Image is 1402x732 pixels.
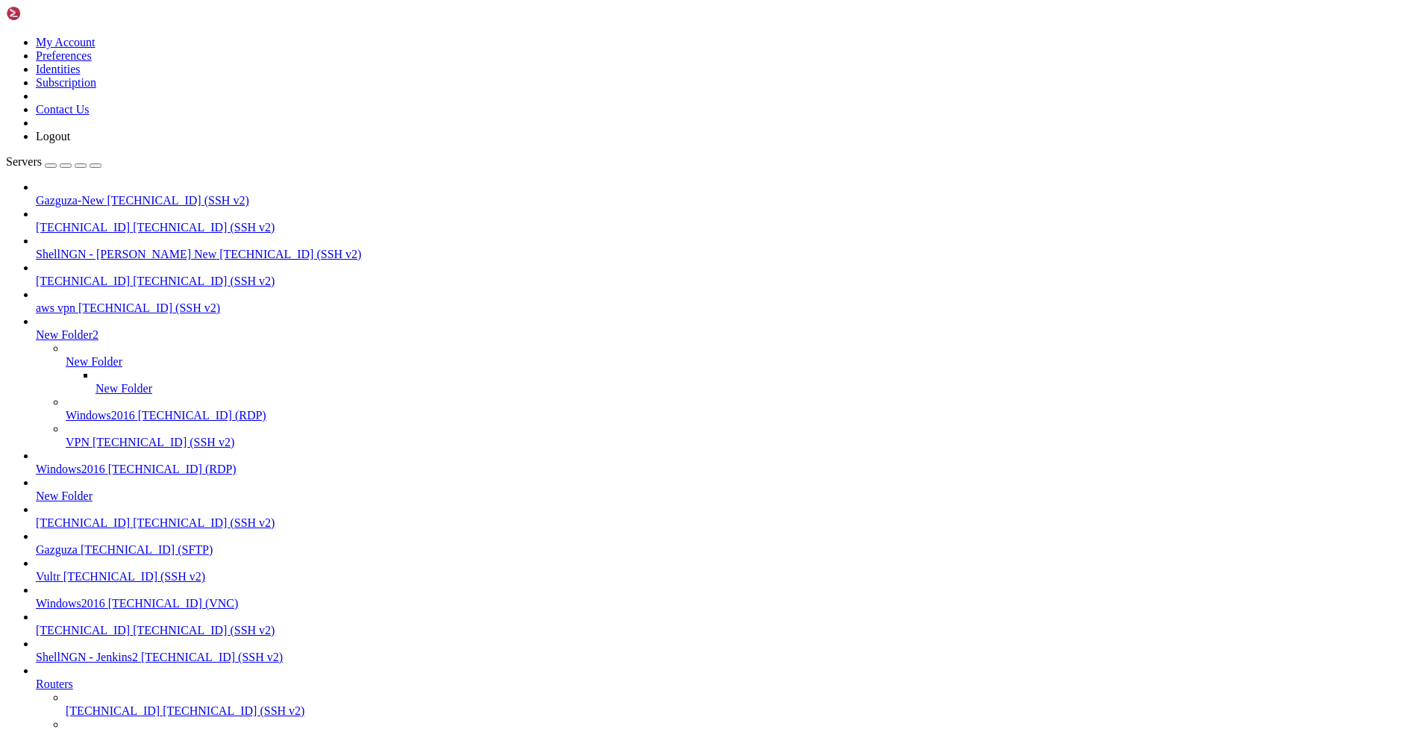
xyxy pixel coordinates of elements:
[36,248,1396,261] a: ShellNGN - [PERSON_NAME] New [TECHNICAL_ID] (SSH v2)
[36,76,96,89] a: Subscription
[36,570,1396,584] a: Vultr [TECHNICAL_ID] (SSH v2)
[133,221,275,234] span: [TECHNICAL_ID] (SSH v2)
[6,155,42,168] span: Servers
[93,436,234,448] span: [TECHNICAL_ID] (SSH v2)
[36,288,1396,315] li: aws vpn [TECHNICAL_ID] (SSH v2)
[66,355,1396,369] a: New Folder
[36,516,1396,530] a: [TECHNICAL_ID] [TECHNICAL_ID] (SSH v2)
[36,530,1396,557] li: Gazguza [TECHNICAL_ID] (SFTP)
[36,516,130,529] span: [TECHNICAL_ID]
[36,275,1396,288] a: [TECHNICAL_ID] [TECHNICAL_ID] (SSH v2)
[138,409,266,422] span: [TECHNICAL_ID] (RDP)
[36,570,60,583] span: Vultr
[36,36,96,49] a: My Account
[36,489,93,502] span: New Folder
[36,130,70,143] a: Logout
[108,463,237,475] span: [TECHNICAL_ID] (RDP)
[163,704,304,717] span: [TECHNICAL_ID] (SSH v2)
[36,328,98,341] span: New Folder2
[36,194,1396,207] a: Gazguza-New [TECHNICAL_ID] (SSH v2)
[36,503,1396,530] li: [TECHNICAL_ID] [TECHNICAL_ID] (SSH v2)
[36,678,1396,691] a: Routers
[66,409,1396,422] a: Windows2016 [TECHNICAL_ID] (RDP)
[6,6,92,21] img: Shellngn
[36,301,75,314] span: aws vpn
[36,597,1396,610] a: Windows2016 [TECHNICAL_ID] (VNC)
[36,489,1396,503] a: New Folder
[81,543,213,556] span: [TECHNICAL_ID] (SFTP)
[36,610,1396,637] li: [TECHNICAL_ID] [TECHNICAL_ID] (SSH v2)
[66,355,122,368] span: New Folder
[66,436,1396,449] a: VPN [TECHNICAL_ID] (SSH v2)
[63,570,205,583] span: [TECHNICAL_ID] (SSH v2)
[36,301,1396,315] a: aws vpn [TECHNICAL_ID] (SSH v2)
[36,328,1396,342] a: New Folder2
[36,624,130,636] span: [TECHNICAL_ID]
[133,516,275,529] span: [TECHNICAL_ID] (SSH v2)
[66,704,160,717] span: [TECHNICAL_ID]
[36,63,81,75] a: Identities
[36,557,1396,584] li: Vultr [TECHNICAL_ID] (SSH v2)
[36,234,1396,261] li: ShellNGN - [PERSON_NAME] New [TECHNICAL_ID] (SSH v2)
[133,275,275,287] span: [TECHNICAL_ID] (SSH v2)
[36,315,1396,449] li: New Folder2
[107,194,249,207] span: [TECHNICAL_ID] (SSH v2)
[66,422,1396,449] li: VPN [TECHNICAL_ID] (SSH v2)
[36,103,90,116] a: Contact Us
[36,651,1396,664] a: ShellNGN - Jenkins2 [TECHNICAL_ID] (SSH v2)
[36,543,1396,557] a: Gazguza [TECHNICAL_ID] (SFTP)
[36,463,105,475] span: Windows2016
[36,476,1396,503] li: New Folder
[36,248,216,260] span: ShellNGN - [PERSON_NAME] New
[96,369,1396,395] li: New Folder
[66,342,1396,395] li: New Folder
[96,382,1396,395] a: New Folder
[36,651,138,663] span: ShellNGN - Jenkins2
[36,194,104,207] span: Gazguza-New
[36,597,105,610] span: Windows2016
[108,597,239,610] span: [TECHNICAL_ID] (VNC)
[36,221,1396,234] a: [TECHNICAL_ID] [TECHNICAL_ID] (SSH v2)
[141,651,283,663] span: [TECHNICAL_ID] (SSH v2)
[36,449,1396,476] li: Windows2016 [TECHNICAL_ID] (RDP)
[6,155,101,168] a: Servers
[96,382,152,395] span: New Folder
[36,207,1396,234] li: [TECHNICAL_ID] [TECHNICAL_ID] (SSH v2)
[36,637,1396,664] li: ShellNGN - Jenkins2 [TECHNICAL_ID] (SSH v2)
[66,691,1396,718] li: [TECHNICAL_ID] [TECHNICAL_ID] (SSH v2)
[133,624,275,636] span: [TECHNICAL_ID] (SSH v2)
[36,181,1396,207] li: Gazguza-New [TECHNICAL_ID] (SSH v2)
[36,624,1396,637] a: [TECHNICAL_ID] [TECHNICAL_ID] (SSH v2)
[66,704,1396,718] a: [TECHNICAL_ID] [TECHNICAL_ID] (SSH v2)
[36,261,1396,288] li: [TECHNICAL_ID] [TECHNICAL_ID] (SSH v2)
[66,436,90,448] span: VPN
[36,584,1396,610] li: Windows2016 [TECHNICAL_ID] (VNC)
[66,409,135,422] span: Windows2016
[36,543,78,556] span: Gazguza
[36,221,130,234] span: [TECHNICAL_ID]
[36,678,73,690] span: Routers
[36,463,1396,476] a: Windows2016 [TECHNICAL_ID] (RDP)
[219,248,361,260] span: [TECHNICAL_ID] (SSH v2)
[36,49,92,62] a: Preferences
[36,275,130,287] span: [TECHNICAL_ID]
[66,395,1396,422] li: Windows2016 [TECHNICAL_ID] (RDP)
[78,301,220,314] span: [TECHNICAL_ID] (SSH v2)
